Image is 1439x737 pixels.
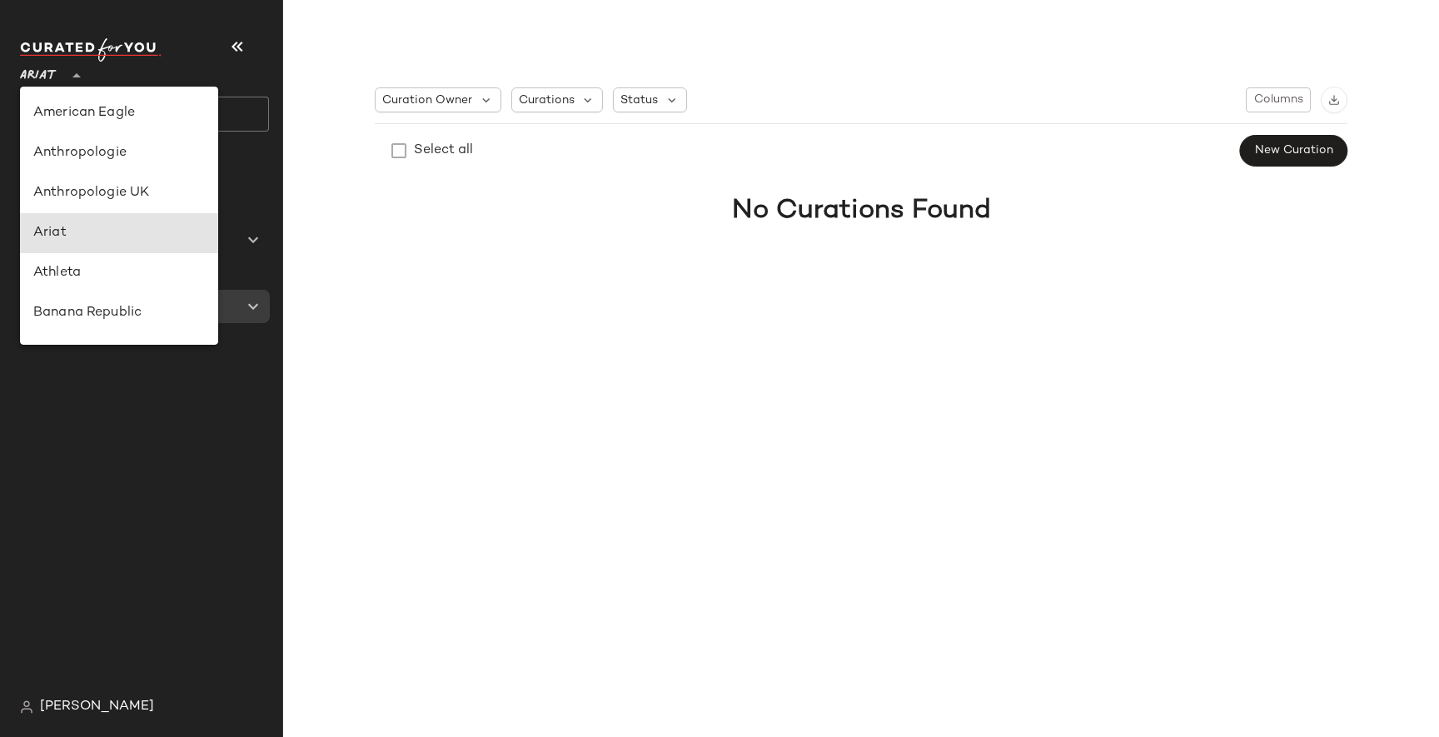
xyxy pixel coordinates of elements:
span: All Products [57,197,131,217]
span: Ariat [20,57,57,87]
span: Status [620,92,658,109]
span: (0) [117,297,137,316]
button: New Curation [1240,135,1347,167]
span: (1) [166,231,184,250]
span: tmp-[PERSON_NAME] [40,264,177,283]
span: Curation Owner [382,92,472,109]
span: Curations [519,92,575,109]
span: Curations [57,297,117,316]
span: Columns [1253,93,1303,107]
img: svg%3e [27,165,43,182]
span: Global Clipboards [57,231,166,250]
img: cfy_white_logo.C9jOOHJF.svg [20,38,162,62]
span: (6) [177,264,197,283]
button: Columns [1246,87,1311,112]
h1: No Curations Found [732,191,991,231]
span: Dashboard [53,164,119,183]
div: Select all [414,141,473,161]
span: [PERSON_NAME] [40,697,154,717]
span: New Curation [1254,144,1333,157]
img: svg%3e [20,700,33,714]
